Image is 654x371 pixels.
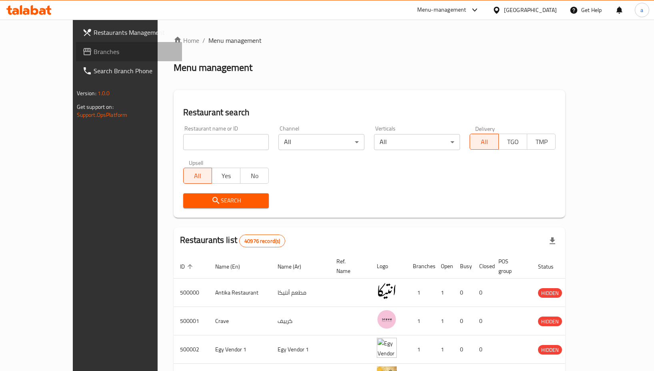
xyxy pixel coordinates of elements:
td: 0 [454,307,473,335]
td: 1 [406,335,434,364]
td: 500001 [174,307,209,335]
a: Restaurants Management [76,23,182,42]
span: HIDDEN [538,345,562,355]
td: 1 [434,279,454,307]
span: 40976 record(s) [240,237,285,245]
div: Export file [543,231,562,251]
span: ID [180,262,195,271]
span: POS group [498,257,522,276]
span: Name (En) [215,262,250,271]
th: Logo [370,254,406,279]
img: Antika Restaurant [377,281,397,301]
h2: Menu management [174,61,252,74]
td: Crave [209,307,271,335]
span: All [187,170,209,182]
a: Search Branch Phone [76,61,182,80]
input: Search for restaurant name or ID.. [183,134,269,150]
img: Egy Vendor 1 [377,338,397,358]
td: 0 [473,307,492,335]
label: Upsell [189,160,204,165]
th: Open [434,254,454,279]
button: TGO [498,134,527,150]
span: 1.0.0 [98,88,110,98]
a: Branches [76,42,182,61]
span: HIDDEN [538,317,562,326]
div: All [374,134,460,150]
div: [GEOGRAPHIC_DATA] [504,6,557,14]
button: All [183,168,212,184]
button: All [470,134,498,150]
h2: Restaurant search [183,106,556,118]
span: a [640,6,643,14]
span: Search [190,196,263,206]
td: كرييف [271,307,330,335]
div: HIDDEN [538,317,562,326]
button: Search [183,193,269,208]
td: 1 [434,307,454,335]
li: / [202,36,205,45]
td: 1 [434,335,454,364]
span: Restaurants Management [94,28,176,37]
label: Delivery [475,126,495,131]
span: HIDDEN [538,289,562,298]
span: TMP [530,136,552,148]
button: No [240,168,269,184]
td: 500002 [174,335,209,364]
h2: Restaurants list [180,234,286,247]
span: Name (Ar) [278,262,312,271]
button: TMP [527,134,556,150]
td: مطعم أنتيكا [271,279,330,307]
td: Egy Vendor 1 [209,335,271,364]
nav: breadcrumb [174,36,566,45]
th: Closed [473,254,492,279]
span: TGO [502,136,524,148]
td: 0 [454,279,473,307]
span: Ref. Name [336,257,361,276]
div: Menu-management [417,5,466,15]
td: 1 [406,307,434,335]
th: Branches [406,254,434,279]
button: Yes [212,168,240,184]
div: Total records count [239,235,285,247]
span: No [244,170,266,182]
span: Status [538,262,564,271]
a: Home [174,36,199,45]
img: Crave [377,309,397,329]
th: Busy [454,254,473,279]
span: Menu management [208,36,262,45]
td: 0 [454,335,473,364]
td: 1 [406,279,434,307]
td: Antika Restaurant [209,279,271,307]
td: 0 [473,335,492,364]
span: Get support on: [77,102,114,112]
span: Yes [215,170,237,182]
span: All [473,136,495,148]
div: All [278,134,364,150]
td: Egy Vendor 1 [271,335,330,364]
a: Support.OpsPlatform [77,110,128,120]
span: Branches [94,47,176,56]
td: 0 [473,279,492,307]
td: 500000 [174,279,209,307]
span: Search Branch Phone [94,66,176,76]
span: Version: [77,88,96,98]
